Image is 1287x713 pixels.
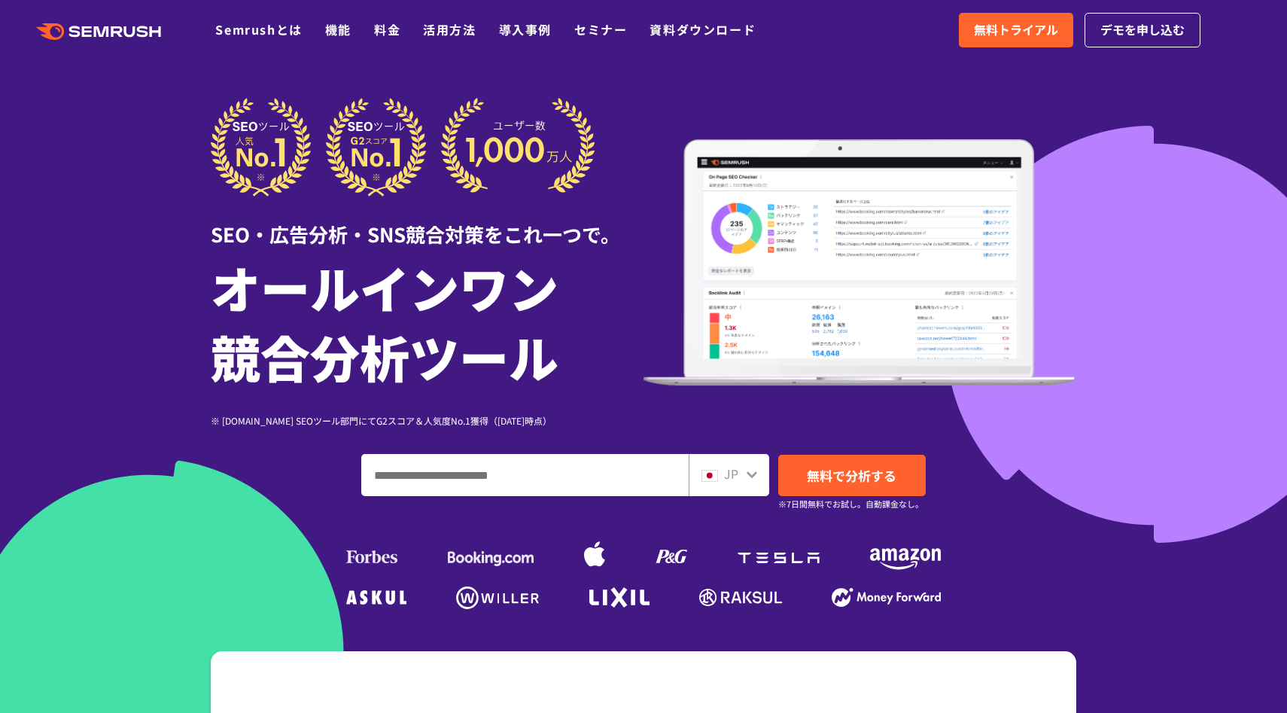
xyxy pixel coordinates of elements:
input: ドメイン、キーワードまたはURLを入力してください [362,455,688,495]
a: 導入事例 [499,20,552,38]
span: デモを申し込む [1100,20,1185,40]
div: SEO・広告分析・SNS競合対策をこれ一つで。 [211,197,643,248]
a: Semrushとは [215,20,302,38]
a: 資料ダウンロード [650,20,756,38]
span: 無料で分析する [807,466,896,485]
a: 活用方法 [423,20,476,38]
a: 無料で分析する [778,455,926,496]
span: 無料トライアル [974,20,1058,40]
h1: オールインワン 競合分析ツール [211,252,643,391]
a: 無料トライアル [959,13,1073,47]
a: セミナー [574,20,627,38]
a: 機能 [325,20,351,38]
span: JP [724,465,738,483]
small: ※7日間無料でお試し。自動課金なし。 [778,497,923,511]
div: ※ [DOMAIN_NAME] SEOツール部門にてG2スコア＆人気度No.1獲得（[DATE]時点） [211,413,643,428]
a: 料金 [374,20,400,38]
a: デモを申し込む [1085,13,1200,47]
